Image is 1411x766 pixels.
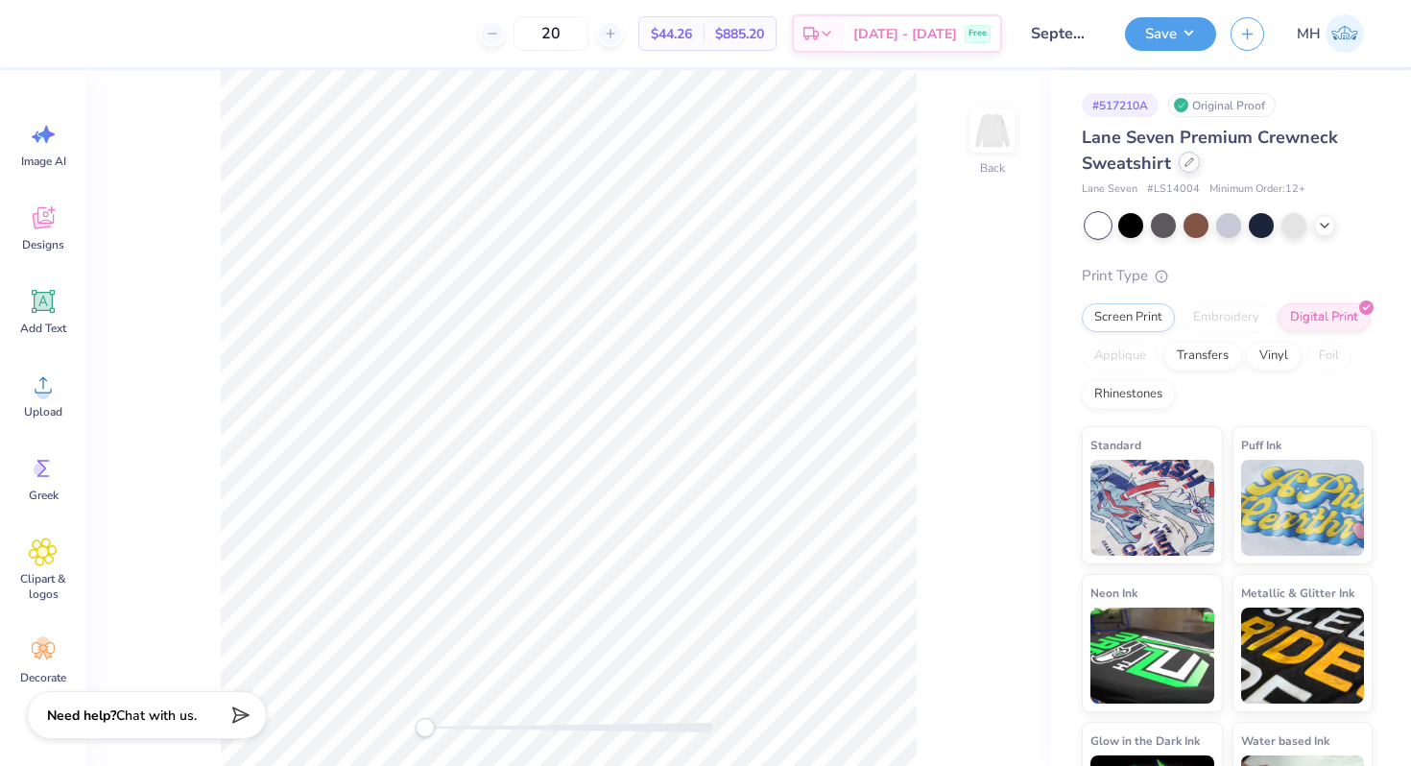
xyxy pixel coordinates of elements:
div: Foil [1306,342,1351,371]
div: Print Type [1082,265,1373,287]
span: $885.20 [715,24,764,44]
span: Clipart & logos [12,571,75,602]
span: Upload [24,404,62,419]
span: $44.26 [651,24,692,44]
div: Embroidery [1181,303,1272,332]
strong: Need help? [47,706,116,725]
div: Vinyl [1247,342,1301,371]
span: Minimum Order: 12 + [1209,181,1305,198]
span: MH [1297,23,1321,45]
span: Image AI [21,154,66,169]
span: Greek [29,488,59,503]
div: # 517210A [1082,93,1159,117]
span: Decorate [20,670,66,685]
div: Digital Print [1278,303,1371,332]
img: Mitra Hegde [1326,14,1364,53]
img: Back [973,111,1012,150]
div: Accessibility label [416,718,435,737]
img: Standard [1090,460,1214,556]
span: Add Text [20,321,66,336]
div: Rhinestones [1082,380,1175,409]
input: – – [514,16,588,51]
span: Metallic & Glitter Ink [1241,583,1354,603]
div: Transfers [1164,342,1241,371]
span: Designs [22,237,64,252]
div: Applique [1082,342,1159,371]
span: Free [969,27,987,40]
img: Neon Ink [1090,608,1214,704]
div: Screen Print [1082,303,1175,332]
div: Back [980,159,1005,177]
span: Lane Seven Premium Crewneck Sweatshirt [1082,126,1338,175]
span: Puff Ink [1241,435,1281,455]
span: Water based Ink [1241,730,1329,751]
span: Standard [1090,435,1141,455]
a: MH [1288,14,1373,53]
button: Save [1125,17,1216,51]
span: Lane Seven [1082,181,1137,198]
input: Untitled Design [1016,14,1111,53]
span: [DATE] - [DATE] [853,24,957,44]
img: Puff Ink [1241,460,1365,556]
span: Neon Ink [1090,583,1137,603]
div: Original Proof [1168,93,1276,117]
span: Chat with us. [116,706,197,725]
span: Glow in the Dark Ink [1090,730,1200,751]
img: Metallic & Glitter Ink [1241,608,1365,704]
span: # LS14004 [1147,181,1200,198]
